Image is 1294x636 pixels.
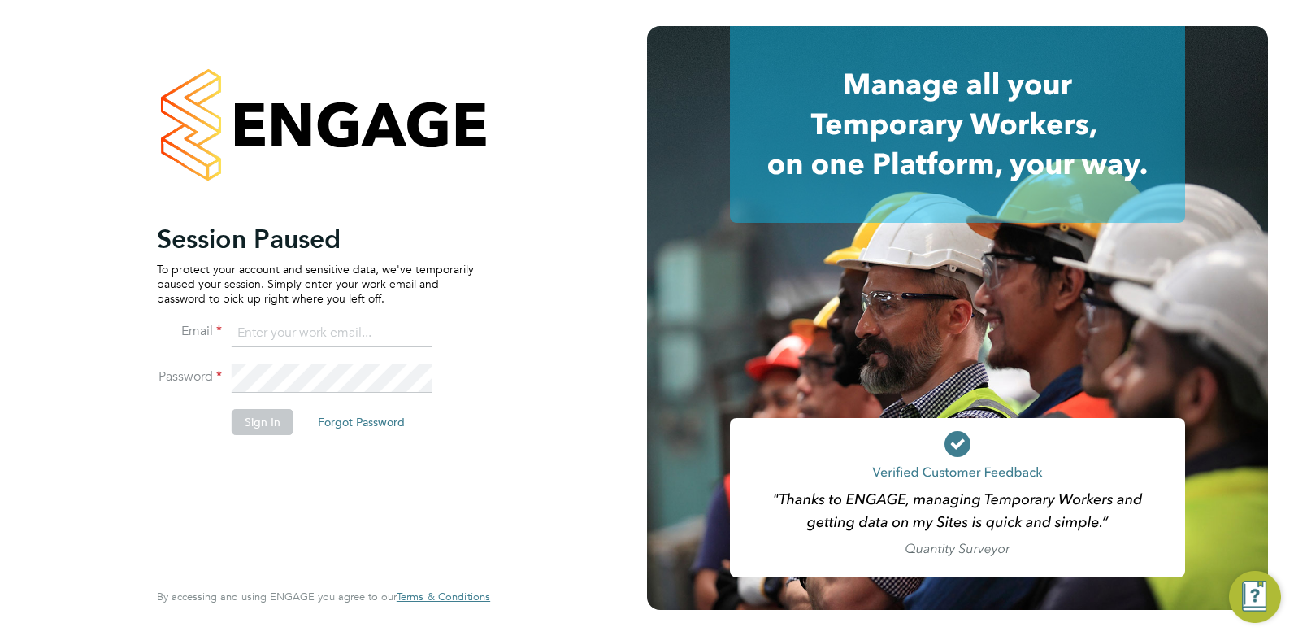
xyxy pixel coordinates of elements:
span: Terms & Conditions [397,590,490,603]
p: To protect your account and sensitive data, we've temporarily paused your session. Simply enter y... [157,262,474,307]
button: Engage Resource Center [1229,571,1281,623]
input: Enter your work email... [232,319,432,348]
a: Terms & Conditions [397,590,490,603]
label: Email [157,323,222,340]
span: By accessing and using ENGAGE you agree to our [157,590,490,603]
button: Sign In [232,409,293,435]
h2: Session Paused [157,223,474,255]
label: Password [157,368,222,386]
button: Forgot Password [305,409,418,435]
